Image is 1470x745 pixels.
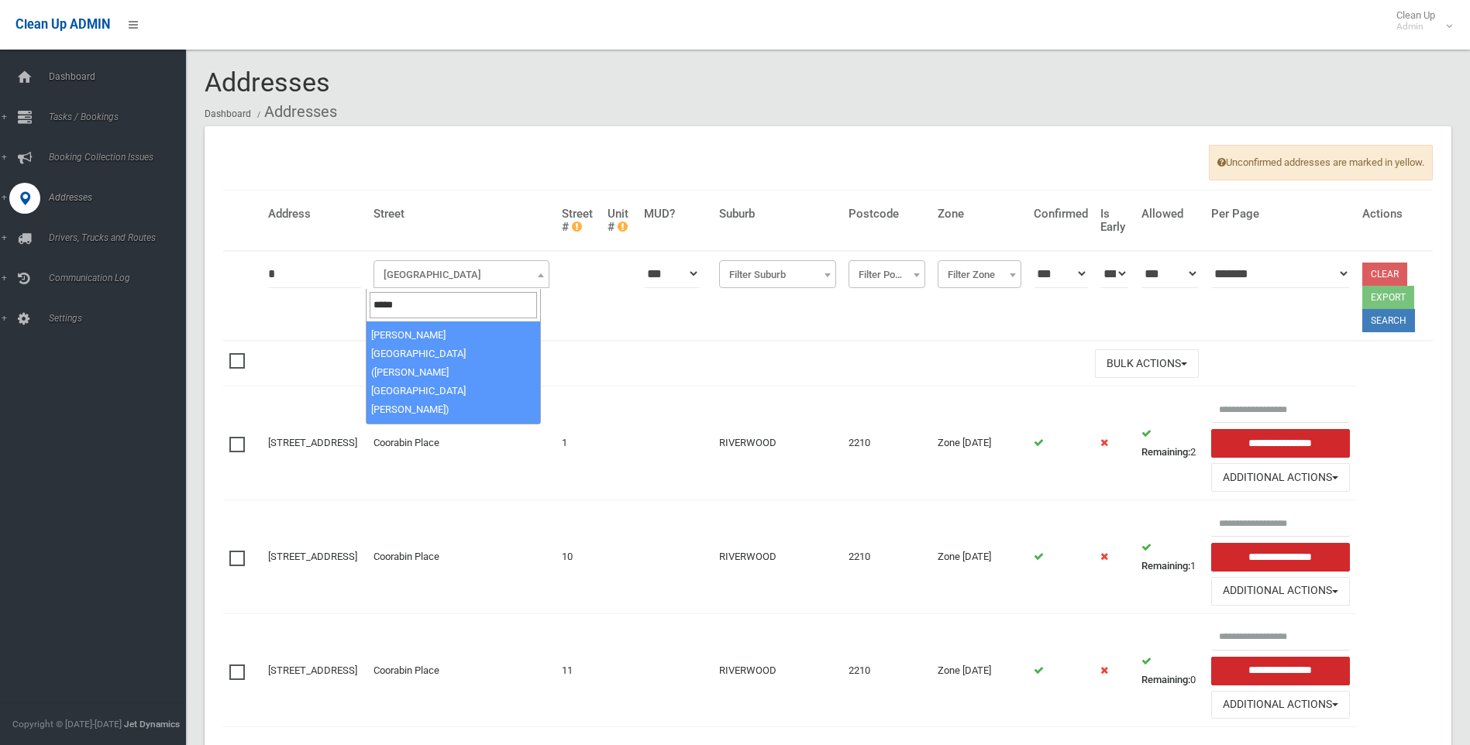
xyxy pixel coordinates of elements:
span: Drivers, Trucks and Routes [44,232,198,243]
span: Clean Up ADMIN [15,17,110,32]
td: 2210 [842,613,931,727]
h4: Confirmed [1034,208,1088,221]
span: Filter Street [377,264,546,286]
h4: Is Early [1100,208,1129,233]
td: Coorabin Place [367,386,556,500]
button: Export [1362,286,1414,309]
span: Filter Street [374,260,549,288]
span: Copyright © [DATE]-[DATE] [12,719,122,730]
span: Clean Up [1389,9,1451,33]
td: Coorabin Place [367,500,556,614]
td: Zone [DATE] [931,613,1028,727]
button: Additional Actions [1211,463,1350,492]
td: 2 [1135,386,1204,500]
a: Dashboard [205,108,251,119]
span: Dashboard [44,71,198,82]
span: Filter Suburb [719,260,836,288]
a: Clear [1362,263,1407,286]
strong: Remaining: [1141,446,1190,458]
span: Filter Zone [942,264,1017,286]
td: RIVERWOOD [713,386,842,500]
td: 10 [556,500,601,614]
span: Filter Zone [938,260,1021,288]
a: [STREET_ADDRESS] [268,664,357,676]
a: [STREET_ADDRESS] [268,437,357,448]
span: Filter Postcode [849,260,925,288]
span: Settings [44,313,198,324]
h4: Allowed [1141,208,1198,221]
td: RIVERWOOD [713,613,842,727]
a: [STREET_ADDRESS] [268,551,357,562]
h4: Street [374,208,549,221]
td: 0 [1135,613,1204,727]
span: Tasks / Bookings [44,112,198,122]
button: Additional Actions [1211,691,1350,719]
button: Additional Actions [1211,577,1350,606]
span: Addresses [205,67,330,98]
td: Zone [DATE] [931,386,1028,500]
td: 2210 [842,386,931,500]
button: Search [1362,309,1415,332]
strong: Remaining: [1141,560,1190,572]
small: Admin [1396,21,1435,33]
td: 2210 [842,500,931,614]
h4: Per Page [1211,208,1350,221]
td: Zone [DATE] [931,500,1028,614]
h4: Street # [562,208,595,233]
h4: Actions [1362,208,1427,221]
li: [PERSON_NAME][GEOGRAPHIC_DATA] ([PERSON_NAME][GEOGRAPHIC_DATA][PERSON_NAME]) [367,321,541,424]
h4: Address [268,208,361,221]
span: Addresses [44,192,198,203]
td: 1 [556,386,601,500]
td: Coorabin Place [367,613,556,727]
span: Filter Postcode [852,264,921,286]
td: RIVERWOOD [713,500,842,614]
span: Communication Log [44,273,198,283]
strong: Remaining: [1141,674,1190,685]
li: Addresses [253,98,337,126]
span: Filter Suburb [723,264,832,286]
h4: Postcode [849,208,925,221]
td: 1 [1135,500,1204,614]
td: 11 [556,613,601,727]
h4: Suburb [719,208,836,221]
h4: MUD? [644,208,707,221]
h4: Unit # [608,208,631,233]
strong: Jet Dynamics [124,719,180,730]
button: Bulk Actions [1095,349,1199,378]
span: Unconfirmed addresses are marked in yellow. [1209,145,1433,180]
h4: Zone [938,208,1021,221]
span: Booking Collection Issues [44,152,198,163]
